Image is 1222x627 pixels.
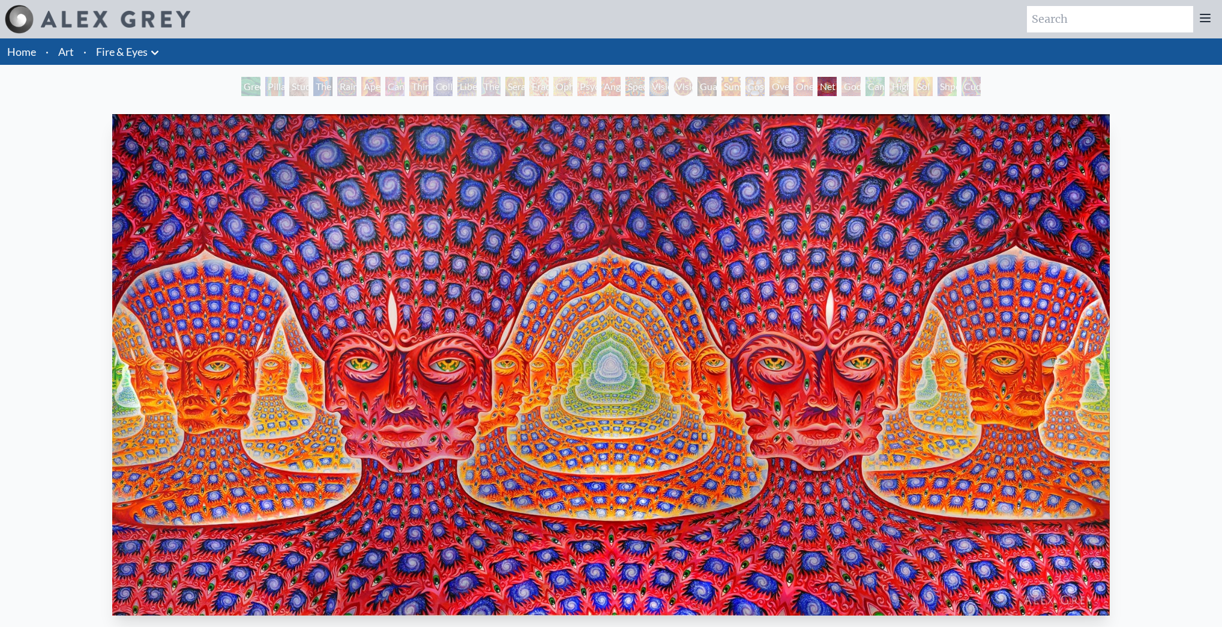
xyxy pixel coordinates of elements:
[745,77,765,96] div: Cosmic Elf
[241,77,260,96] div: Green Hand
[409,77,429,96] div: Third Eye Tears of Joy
[289,77,309,96] div: Study for the Great Turn
[313,77,333,96] div: The Torch
[96,43,148,60] a: Fire & Eyes
[112,114,1110,616] img: Net-of-Being-2021-Alex-Grey-watermarked.jpeg
[481,77,501,96] div: The Seer
[433,77,453,96] div: Collective Vision
[337,77,357,96] div: Rainbow Eye Ripple
[962,77,981,96] div: Cuddle
[841,77,861,96] div: Godself
[7,45,36,58] a: Home
[385,77,405,96] div: Cannabis Sutra
[601,77,621,96] div: Angel Skin
[457,77,477,96] div: Liberation Through Seeing
[41,38,53,65] li: ·
[1027,6,1193,32] input: Search
[577,77,597,96] div: Psychomicrograph of a Fractal Paisley Cherub Feather Tip
[649,77,669,96] div: Vision Crystal
[697,77,717,96] div: Guardian of Infinite Vision
[673,77,693,96] div: Vision [PERSON_NAME]
[769,77,789,96] div: Oversoul
[529,77,549,96] div: Fractal Eyes
[361,77,381,96] div: Aperture
[505,77,525,96] div: Seraphic Transport Docking on the Third Eye
[817,77,837,96] div: Net of Being
[625,77,645,96] div: Spectral Lotus
[938,77,957,96] div: Shpongled
[58,43,74,60] a: Art
[913,77,933,96] div: Sol Invictus
[79,38,91,65] li: ·
[793,77,813,96] div: One
[265,77,284,96] div: Pillar of Awareness
[865,77,885,96] div: Cannafist
[889,77,909,96] div: Higher Vision
[553,77,573,96] div: Ophanic Eyelash
[721,77,741,96] div: Sunyata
